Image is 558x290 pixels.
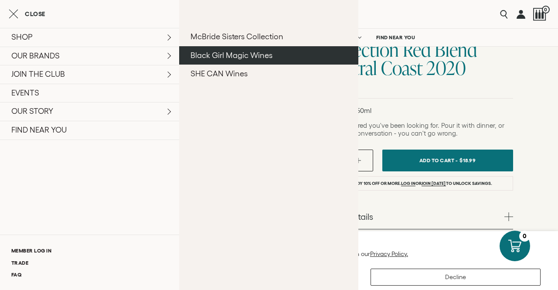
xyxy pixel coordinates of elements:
a: Log in [401,181,415,186]
span: Close [25,11,45,17]
button: Close cart [9,9,45,19]
a: Wine Details [324,204,513,229]
a: SHE CAN Wines [179,65,358,83]
a: FIND NEAR YOU [371,29,421,46]
span: THIS is the red you've been looking for. Pour it with dinner, or just great conversation - you ca... [324,122,504,137]
a: join [DATE] [422,181,446,186]
a: Privacy Policy. [370,250,408,257]
h1: [PERSON_NAME] Sisters Collection Red Blend Central Coast 2020 [324,22,513,77]
div: 0 [519,231,530,242]
a: Black Girl Magic Wines [179,46,358,65]
span: 0 [542,6,550,14]
span: Add To Cart - [419,154,458,167]
span: $18.99 [459,154,476,167]
a: Tasting Notes [324,229,513,255]
button: Decline [371,269,541,286]
button: Add To Cart - $18.99 [382,150,513,171]
span: FIND NEAR YOU [376,34,415,41]
a: McBride Sisters Collection [179,28,358,46]
li: Members enjoy 10% off or more. or to unlock savings. [324,176,513,191]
